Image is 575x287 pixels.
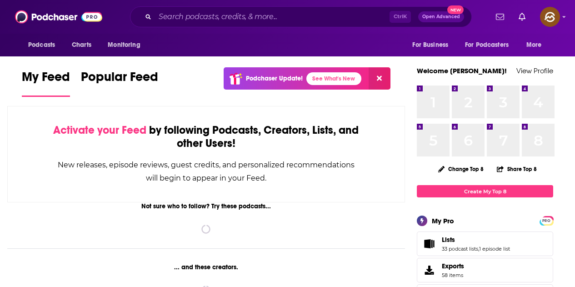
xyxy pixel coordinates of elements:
span: Popular Feed [81,69,158,90]
a: Lists [420,237,438,250]
button: Share Top 8 [496,160,537,178]
span: Podcasts [28,39,55,51]
span: For Podcasters [465,39,509,51]
img: Podchaser - Follow, Share and Rate Podcasts [15,8,102,25]
p: Podchaser Update! [246,75,303,82]
span: Lists [442,236,455,244]
a: View Profile [516,66,553,75]
button: open menu [406,36,460,54]
span: Open Advanced [422,15,460,19]
a: Charts [66,36,97,54]
img: User Profile [540,7,560,27]
span: Exports [442,262,464,270]
div: New releases, episode reviews, guest credits, and personalized recommendations will begin to appe... [53,158,359,185]
div: My Pro [432,217,454,225]
button: open menu [101,36,152,54]
a: Show notifications dropdown [515,9,529,25]
span: More [526,39,542,51]
span: 58 items [442,272,464,278]
a: My Feed [22,69,70,97]
a: See What's New [306,72,361,85]
input: Search podcasts, credits, & more... [155,10,390,24]
a: Popular Feed [81,69,158,97]
button: Show profile menu [540,7,560,27]
a: Show notifications dropdown [492,9,508,25]
div: Not sure who to follow? Try these podcasts... [7,202,405,210]
span: New [447,5,464,14]
a: 33 podcast lists [442,246,478,252]
span: Charts [72,39,91,51]
button: open menu [22,36,67,54]
span: Exports [420,264,438,277]
span: For Business [412,39,448,51]
span: Ctrl K [390,11,411,23]
a: Exports [417,258,553,282]
span: Activate your Feed [53,123,146,137]
a: 1 episode list [479,246,510,252]
button: Change Top 8 [433,163,489,175]
button: Open AdvancedNew [418,11,464,22]
span: Lists [417,232,553,256]
div: Search podcasts, credits, & more... [130,6,472,27]
span: , [478,246,479,252]
button: open menu [459,36,522,54]
span: Logged in as hey85204 [540,7,560,27]
a: Welcome [PERSON_NAME]! [417,66,507,75]
a: Lists [442,236,510,244]
span: My Feed [22,69,70,90]
span: Monitoring [108,39,140,51]
a: PRO [541,217,552,224]
button: open menu [520,36,553,54]
div: ... and these creators. [7,263,405,271]
a: Create My Top 8 [417,185,553,197]
div: by following Podcasts, Creators, Lists, and other Users! [53,124,359,150]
